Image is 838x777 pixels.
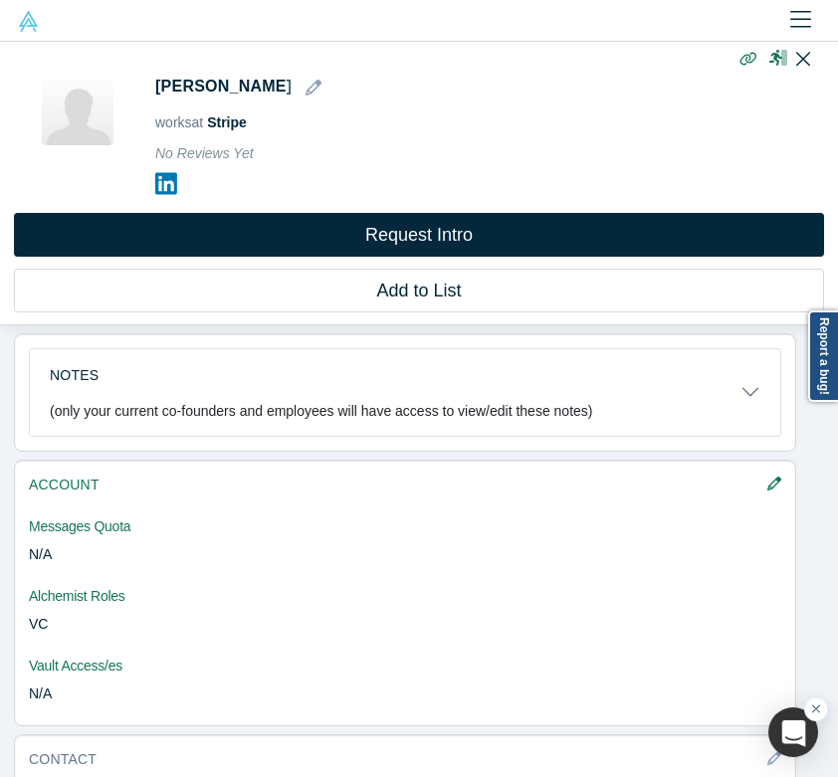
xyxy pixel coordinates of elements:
dt: Vault Access/es [29,656,781,677]
h3: Notes [50,365,99,386]
dd: N/A [29,683,628,704]
button: Request Intro [14,213,824,257]
a: Stripe [207,114,247,130]
dt: Alchemist Roles [29,586,781,607]
img: Alchemist Vault Logo [18,11,39,32]
button: Add to List [14,269,824,312]
dd: N/A [29,544,628,565]
img: David Levy's Profile Image [42,74,113,145]
button: Close [796,44,810,72]
p: (only your current co-founders and employees will have access to view/edit these notes) [50,403,593,420]
h3: Account [29,475,753,495]
span: works at [155,114,247,130]
button: Notes (only your current co-founders and employees will have access to view/edit these notes) [30,349,780,436]
dd: VC [29,614,628,635]
h1: [PERSON_NAME] [155,74,321,101]
span: No Reviews Yet [155,145,254,161]
h3: Contact [29,749,753,770]
a: Report a bug! [808,310,838,402]
dt: Messages Quota [29,516,781,537]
